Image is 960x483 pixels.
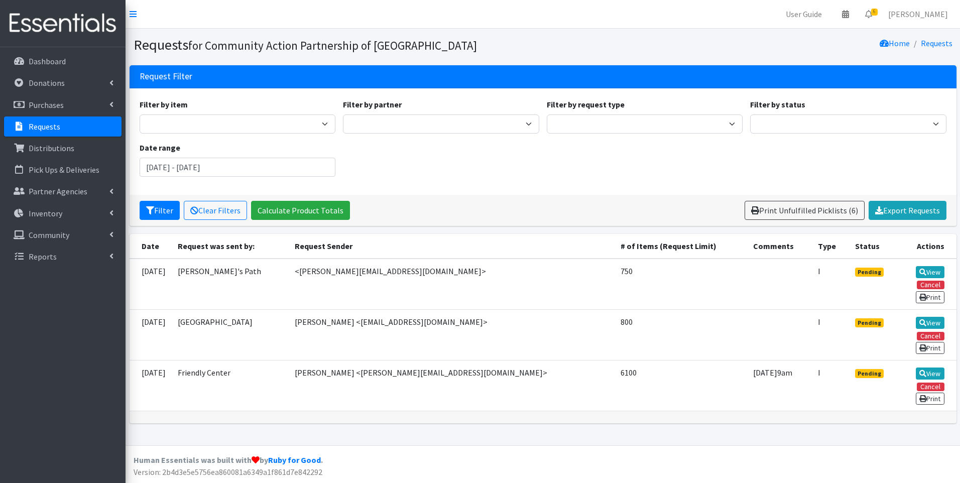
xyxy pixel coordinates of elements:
label: Filter by partner [343,98,402,110]
th: Type [812,234,849,259]
a: Print Unfulfilled Picklists (6) [745,201,865,220]
th: Request was sent by: [172,234,289,259]
img: HumanEssentials [4,7,122,40]
span: Pending [855,369,884,378]
td: [PERSON_NAME] <[PERSON_NAME][EMAIL_ADDRESS][DOMAIN_NAME]> [289,360,614,411]
th: Comments [747,234,812,259]
td: [DATE] [130,259,172,310]
span: Pending [855,318,884,327]
a: [PERSON_NAME] [880,4,956,24]
span: 6 [871,9,878,16]
a: View [916,266,944,278]
td: [PERSON_NAME]'s Path [172,259,289,310]
button: Cancel [917,383,944,391]
p: Community [29,230,69,240]
a: Home [880,38,910,48]
a: 6 [857,4,880,24]
td: 750 [615,259,748,310]
button: Cancel [917,281,944,289]
p: Pick Ups & Deliveries [29,165,99,175]
label: Filter by status [750,98,805,110]
a: Requests [921,38,952,48]
th: Status [849,234,899,259]
td: <[PERSON_NAME][EMAIL_ADDRESS][DOMAIN_NAME]> [289,259,614,310]
a: Requests [4,116,122,137]
a: Partner Agencies [4,181,122,201]
a: Print [916,342,944,354]
a: Purchases [4,95,122,115]
td: [GEOGRAPHIC_DATA] [172,309,289,360]
td: 6100 [615,360,748,411]
p: Reports [29,252,57,262]
a: Distributions [4,138,122,158]
span: Version: 2b4d3e5e5756ea860081a6349a1f861d7e842292 [134,467,322,477]
label: Filter by request type [547,98,625,110]
a: Clear Filters [184,201,247,220]
a: Print [916,393,944,405]
abbr: Individual [818,317,820,327]
p: Inventory [29,208,62,218]
a: Dashboard [4,51,122,71]
a: Donations [4,73,122,93]
td: [DATE] [130,309,172,360]
td: [DATE] [130,360,172,411]
label: Filter by item [140,98,188,110]
a: Inventory [4,203,122,223]
a: User Guide [778,4,830,24]
a: Pick Ups & Deliveries [4,160,122,180]
input: January 1, 2011 - December 31, 2011 [140,158,336,177]
h3: Request Filter [140,71,192,82]
p: Distributions [29,143,74,153]
a: Community [4,225,122,245]
a: Ruby for Good [268,455,321,465]
th: Request Sender [289,234,614,259]
td: [PERSON_NAME] <[EMAIL_ADDRESS][DOMAIN_NAME]> [289,309,614,360]
p: Dashboard [29,56,66,66]
p: Partner Agencies [29,186,87,196]
a: View [916,317,944,329]
small: for Community Action Partnership of [GEOGRAPHIC_DATA] [188,38,477,53]
p: Requests [29,122,60,132]
th: # of Items (Request Limit) [615,234,748,259]
h1: Requests [134,36,539,54]
a: Export Requests [869,201,946,220]
td: [DATE]9am [747,360,812,411]
abbr: Individual [818,368,820,378]
a: Calculate Product Totals [251,201,350,220]
th: Actions [899,234,956,259]
a: Reports [4,247,122,267]
span: Pending [855,268,884,277]
button: Cancel [917,332,944,340]
p: Purchases [29,100,64,110]
a: Print [916,291,944,303]
abbr: Individual [818,266,820,276]
th: Date [130,234,172,259]
a: View [916,368,944,380]
p: Donations [29,78,65,88]
label: Date range [140,142,180,154]
td: Friendly Center [172,360,289,411]
strong: Human Essentials was built with by . [134,455,323,465]
button: Filter [140,201,180,220]
td: 800 [615,309,748,360]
